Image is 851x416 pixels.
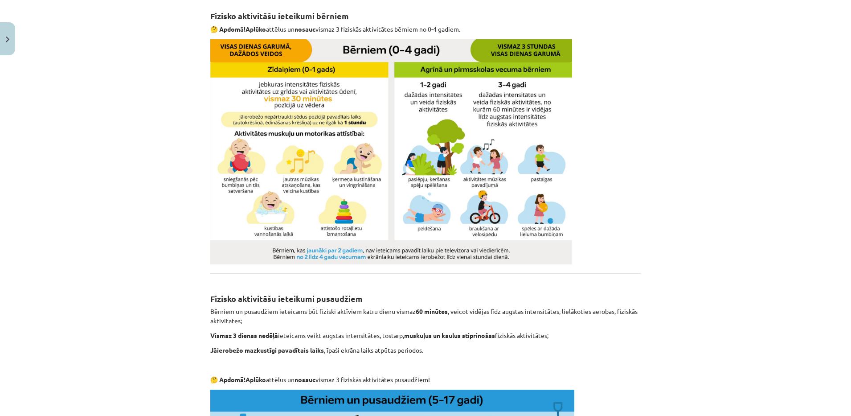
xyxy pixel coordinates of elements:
[210,331,278,339] strong: Vismaz 3 dienas nedēļā
[210,375,245,383] b: 🤔 Apdomā!
[210,25,245,33] b: 🤔 Apdomā!
[210,11,349,21] strong: Fizisko aktivitāšu ieteikumi bērniem
[210,331,641,340] p: ieteicams veikt augstas intensitātes, tostarp, fiziskās aktivitātes;
[210,307,641,325] p: Bērniem un pusaudžiem ieteicams būt fiziski aktīviem katru dienu vismaz , veicot vidējas līdz aug...
[295,375,315,383] strong: nosauc
[416,307,448,315] strong: 60 minūtes
[210,346,641,355] p: , īpaši ekrāna laiks atpūtas periodos.
[210,346,324,354] strong: Jāierobežo mazkustīgi pavadītais laiks
[210,25,641,34] p: attēlus un vismaz 3 fiziskās aktivitātes bērniem no 0-4 gadiem.
[295,25,315,33] strong: nosauc
[404,331,495,339] strong: muskuļus un kaulus stiprinošas
[245,25,266,33] strong: Aplūko
[210,375,641,384] p: attēlus un vismaz 3 fiziskās aktivitātes pusaudžiem!
[245,375,266,383] strong: Aplūko
[210,293,363,304] b: Fizisko aktivitāšu ieteikumi pusaudžiem
[6,37,9,42] img: icon-close-lesson-0947bae3869378f0d4975bcd49f059093ad1ed9edebbc8119c70593378902aed.svg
